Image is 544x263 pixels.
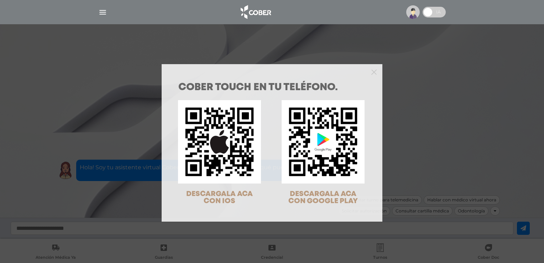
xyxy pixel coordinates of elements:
img: qr-code [282,100,365,183]
span: DESCARGALA ACA CON GOOGLE PLAY [288,191,358,205]
button: Close [371,68,377,75]
h1: COBER TOUCH en tu teléfono. [178,83,366,93]
span: DESCARGALA ACA CON IOS [186,191,253,205]
img: qr-code [178,100,261,183]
